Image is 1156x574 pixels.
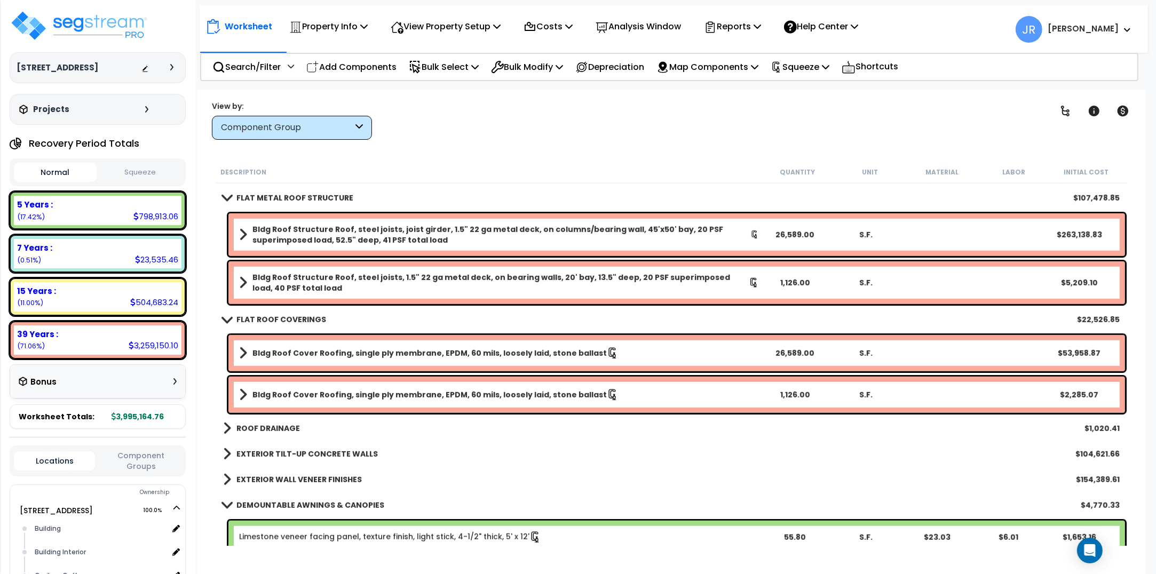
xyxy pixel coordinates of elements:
[19,411,94,422] span: Worksheet Totals:
[760,532,830,543] div: 55.80
[239,346,759,361] a: Assembly Title
[831,277,901,288] div: S.F.
[17,199,53,210] b: 5 Years :
[100,450,181,472] button: Component Groups
[239,224,759,245] a: Assembly Title
[306,60,397,74] p: Add Components
[842,59,898,75] p: Shortcuts
[1044,229,1114,240] div: $263,138.83
[1084,423,1120,434] div: $1,020.41
[409,60,479,74] p: Bulk Select
[17,329,58,340] b: 39 Years :
[1077,314,1120,325] div: $22,526.85
[252,348,607,358] b: Bldg Roof Cover Roofing, single ply membrane, EPDM, 60 mils, loosely laid, stone ballast
[236,423,300,434] b: ROOF DRAINAGE
[30,378,57,387] h3: Bonus
[1044,532,1114,543] div: $1,653.16
[973,532,1043,543] div: $6.01
[575,60,644,74] p: Depreciation
[1044,348,1114,358] div: $53,958.87
[1044,389,1114,400] div: $2,285.07
[1016,16,1042,43] span: JR
[524,19,573,34] p: Costs
[252,224,750,245] b: Bldg Roof Structure Roof, steel joists, joist girder, 1.5" 22 ga metal deck, on columns/bearing w...
[252,272,749,293] b: Bldg Roof Structure Roof, steel joists, 1.5" 22 ga metal deck, on bearing walls, 20' bay, 13.5" d...
[29,138,139,149] h4: Recovery Period Totals
[236,193,353,203] b: FLAT METAL ROOF STRUCTURE
[925,168,959,177] small: Material
[236,474,362,485] b: EXTERIOR WALL VENEER FINISHES
[130,297,178,308] div: 504,683.24
[17,298,43,307] small: (11.00%)
[225,19,272,34] p: Worksheet
[17,341,45,350] small: (71.06%)
[221,122,353,134] div: Component Group
[32,546,169,559] div: Building Interior
[17,256,41,265] small: (0.51%)
[1077,538,1103,563] div: Open Intercom Messenger
[212,101,372,111] div: View by:
[1044,277,1114,288] div: $5,209.10
[33,104,69,115] h3: Projects
[1073,193,1120,203] div: $107,478.85
[212,60,281,74] p: Search/Filter
[10,10,148,42] img: logo_pro_r.png
[1075,449,1120,459] div: $104,621.66
[831,389,901,400] div: S.F.
[32,522,169,535] div: Building
[112,411,164,422] b: 3,995,164.76
[239,272,759,293] a: Assembly Title
[771,60,829,74] p: Squeeze
[236,500,384,511] b: DEMOUNTABLE AWNINGS & CANOPIES
[252,389,607,400] b: Bldg Roof Cover Roofing, single ply membrane, EPDM, 60 mils, loosely laid, stone ballast
[1081,500,1120,511] div: $4,770.33
[760,348,830,358] div: 26,589.00
[135,254,178,265] div: 23,535.46
[17,242,52,253] b: 7 Years :
[239,531,541,543] a: Individual Item
[129,340,178,351] div: 3,259,150.10
[236,449,378,459] b: EXTERIOR TILT-UP CONCRETE WALLS
[133,211,178,222] div: 798,913.06
[596,19,681,34] p: Analysis Window
[704,19,761,34] p: Reports
[143,504,171,517] span: 100.0%
[760,389,830,400] div: 1,126.00
[17,285,56,297] b: 15 Years :
[760,229,830,240] div: 26,589.00
[17,212,45,221] small: (17.42%)
[1064,168,1109,177] small: Initial Cost
[760,277,830,288] div: 1,126.00
[862,168,878,177] small: Unit
[391,19,501,34] p: View Property Setup
[220,168,266,177] small: Description
[569,54,650,79] div: Depreciation
[17,62,98,73] h3: [STREET_ADDRESS]
[1048,23,1119,34] b: [PERSON_NAME]
[784,19,858,34] p: Help Center
[14,163,97,182] button: Normal
[1076,474,1120,485] div: $154,389.61
[31,486,185,499] div: Ownership
[20,505,93,516] a: [STREET_ADDRESS] 100.0%
[491,60,563,74] p: Bulk Modify
[300,54,402,79] div: Add Components
[1003,168,1026,177] small: Labor
[289,19,368,34] p: Property Info
[14,451,95,471] button: Locations
[831,348,901,358] div: S.F.
[656,60,758,74] p: Map Components
[236,314,326,325] b: FLAT ROOF COVERINGS
[836,54,904,80] div: Shortcuts
[831,532,901,543] div: S.F.
[239,387,759,402] a: Assembly Title
[902,532,972,543] div: $23.03
[831,229,901,240] div: S.F.
[780,168,815,177] small: Quantity
[99,163,182,182] button: Squeeze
